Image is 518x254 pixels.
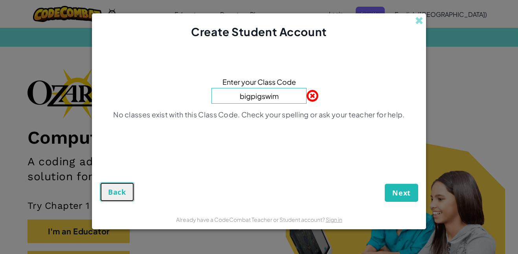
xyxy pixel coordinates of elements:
[222,76,296,88] span: Enter your Class Code
[392,188,411,197] span: Next
[100,182,134,202] button: Back
[108,187,126,197] span: Back
[191,25,327,38] span: Create Student Account
[176,216,326,223] span: Already have a CodeCombat Teacher or Student account?
[385,184,418,202] button: Next
[326,216,342,223] a: Sign in
[113,110,404,119] p: No classes exist with this Class Code. Check your spelling or ask your teacher for help.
